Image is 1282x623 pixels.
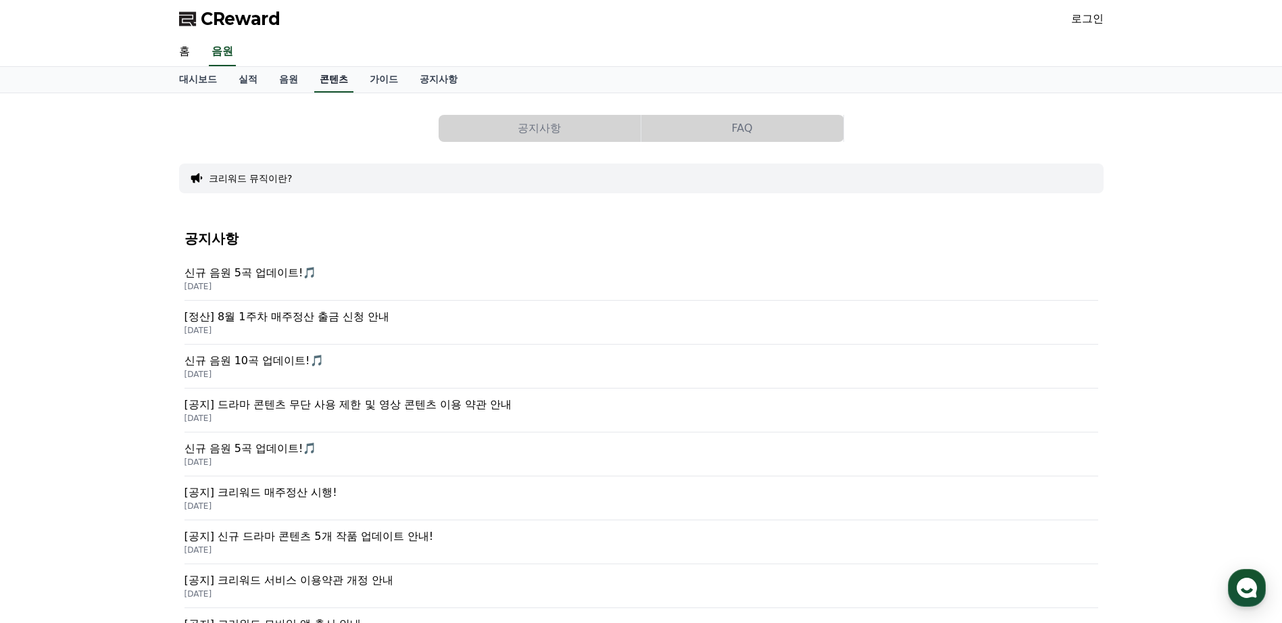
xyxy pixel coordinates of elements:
[184,231,1098,246] h4: 공지사항
[409,67,468,93] a: 공지사항
[168,38,201,66] a: 홈
[184,476,1098,520] a: [공지] 크리워드 매주정산 시행! [DATE]
[184,353,1098,369] p: 신규 음원 10곡 업데이트!🎵
[184,397,1098,413] p: [공지] 드라마 콘텐츠 무단 사용 제한 및 영상 콘텐츠 이용 약관 안내
[184,520,1098,564] a: [공지] 신규 드라마 콘텐츠 5개 작품 업데이트 안내! [DATE]
[184,457,1098,468] p: [DATE]
[1071,11,1104,27] a: 로그인
[209,172,293,185] button: 크리워드 뮤직이란?
[184,257,1098,301] a: 신규 음원 5곡 업데이트!🎵 [DATE]
[184,528,1098,545] p: [공지] 신규 드라마 콘텐츠 5개 작품 업데이트 안내!
[209,449,225,459] span: 설정
[43,449,51,459] span: 홈
[184,589,1098,599] p: [DATE]
[184,413,1098,424] p: [DATE]
[184,309,1098,325] p: [정산] 8월 1주차 매주정산 출금 신청 안내
[184,484,1098,501] p: [공지] 크리워드 매주정산 시행!
[184,325,1098,336] p: [DATE]
[268,67,309,93] a: 음원
[184,501,1098,512] p: [DATE]
[4,428,89,462] a: 홈
[184,369,1098,380] p: [DATE]
[184,301,1098,345] a: [정산] 8월 1주차 매주정산 출금 신청 안내 [DATE]
[184,389,1098,432] a: [공지] 드라마 콘텐츠 무단 사용 제한 및 영상 콘텐츠 이용 약관 안내 [DATE]
[184,281,1098,292] p: [DATE]
[184,345,1098,389] a: 신규 음원 10곡 업데이트!🎵 [DATE]
[641,115,843,142] button: FAQ
[184,545,1098,555] p: [DATE]
[184,572,1098,589] p: [공지] 크리워드 서비스 이용약관 개정 안내
[359,67,409,93] a: 가이드
[228,67,268,93] a: 실적
[184,432,1098,476] a: 신규 음원 5곡 업데이트!🎵 [DATE]
[89,428,174,462] a: 대화
[314,67,353,93] a: 콘텐츠
[174,428,260,462] a: 설정
[201,8,280,30] span: CReward
[179,8,280,30] a: CReward
[184,265,1098,281] p: 신규 음원 5곡 업데이트!🎵
[439,115,641,142] button: 공지사항
[209,38,236,66] a: 음원
[124,449,140,460] span: 대화
[184,441,1098,457] p: 신규 음원 5곡 업데이트!🎵
[184,564,1098,608] a: [공지] 크리워드 서비스 이용약관 개정 안내 [DATE]
[168,67,228,93] a: 대시보드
